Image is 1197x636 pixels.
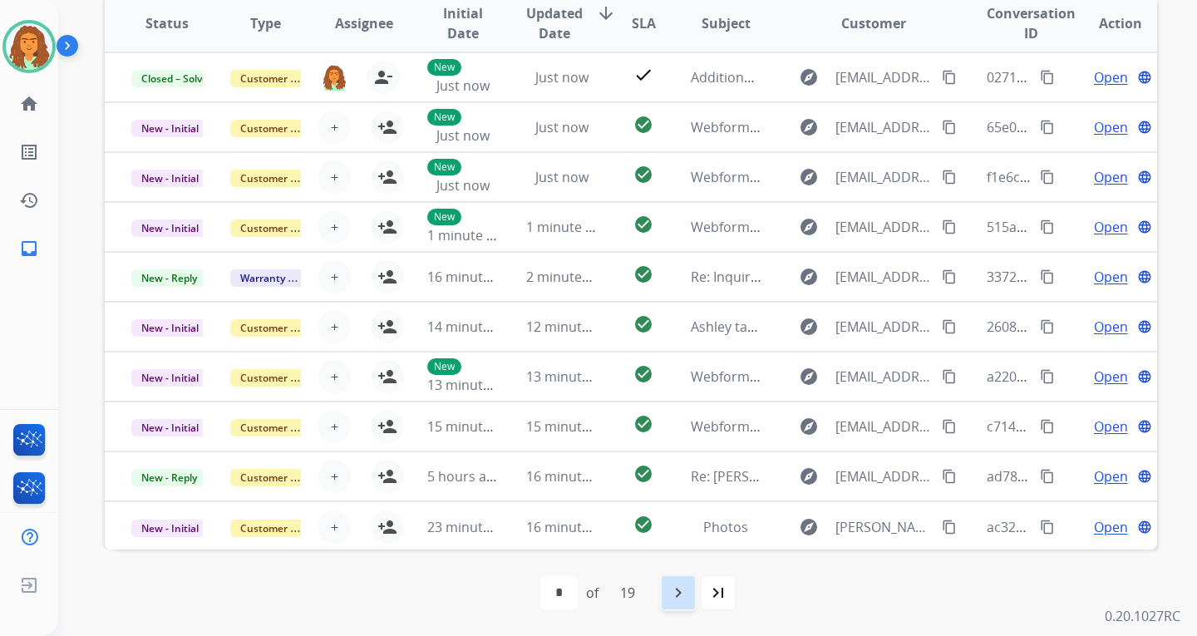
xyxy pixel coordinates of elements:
[427,467,502,486] span: 5 hours ago
[427,268,524,286] span: 16 minutes ago
[942,120,957,135] mat-icon: content_copy
[942,419,957,434] mat-icon: content_copy
[942,170,957,185] mat-icon: content_copy
[841,13,906,33] span: Customer
[427,159,461,175] p: New
[1094,417,1128,436] span: Open
[535,168,589,186] span: Just now
[1137,269,1152,284] mat-icon: language
[131,269,207,287] span: New - Reply
[633,414,653,434] mat-icon: check_circle
[377,466,397,486] mat-icon: person_add
[1094,217,1128,237] span: Open
[427,209,461,225] p: New
[691,118,1067,136] span: Webform from [EMAIL_ADDRESS][DOMAIN_NAME] on [DATE]
[691,168,1067,186] span: Webform from [EMAIL_ADDRESS][DOMAIN_NAME] on [DATE]
[1094,67,1128,87] span: Open
[633,214,653,234] mat-icon: check_circle
[835,267,932,287] span: [EMAIL_ADDRESS][DOMAIN_NAME]
[633,264,653,284] mat-icon: check_circle
[230,319,338,337] span: Customer Support
[799,517,819,537] mat-icon: explore
[19,94,39,114] mat-icon: home
[318,360,351,393] button: +
[526,467,623,486] span: 16 minutes ago
[230,520,338,537] span: Customer Support
[632,13,656,33] span: SLA
[377,517,397,537] mat-icon: person_add
[436,76,490,95] span: Just now
[1040,170,1055,185] mat-icon: content_copy
[1137,319,1152,334] mat-icon: language
[1137,369,1152,384] mat-icon: language
[942,469,957,484] mat-icon: content_copy
[331,167,338,187] span: +
[835,67,932,87] span: [EMAIL_ADDRESS][DOMAIN_NAME]
[131,70,224,87] span: Closed – Solved
[526,518,623,536] span: 16 minutes ago
[318,310,351,343] button: +
[318,210,351,244] button: +
[799,217,819,237] mat-icon: explore
[703,518,748,536] span: Photos
[131,419,209,436] span: New - Initial
[835,217,932,237] span: [EMAIL_ADDRESS][DOMAIN_NAME]
[131,469,207,486] span: New - Reply
[427,318,524,336] span: 14 minutes ago
[835,517,932,537] span: [PERSON_NAME][EMAIL_ADDRESS][DOMAIN_NAME]
[250,13,281,33] span: Type
[427,358,461,375] p: New
[331,417,338,436] span: +
[377,117,397,137] mat-icon: person_add
[377,367,397,387] mat-icon: person_add
[799,367,819,387] mat-icon: explore
[633,364,653,384] mat-icon: check_circle
[230,269,316,287] span: Warranty Ops
[318,260,351,293] button: +
[377,167,397,187] mat-icon: person_add
[633,515,653,535] mat-icon: check_circle
[942,219,957,234] mat-icon: content_copy
[427,518,524,536] span: 23 minutes ago
[1137,120,1152,135] mat-icon: language
[1040,520,1055,535] mat-icon: content_copy
[230,120,338,137] span: Customer Support
[942,319,957,334] mat-icon: content_copy
[691,417,1067,436] span: Webform from [EMAIL_ADDRESS][DOMAIN_NAME] on [DATE]
[1137,469,1152,484] mat-icon: language
[1137,419,1152,434] mat-icon: language
[799,267,819,287] mat-icon: explore
[373,67,393,87] mat-icon: person_remove
[691,68,833,86] span: Additional Information
[1094,117,1128,137] span: Open
[1040,419,1055,434] mat-icon: content_copy
[318,160,351,194] button: +
[691,318,909,336] span: Ashley table - manufacturer sticker
[6,23,52,70] img: avatar
[331,217,338,237] span: +
[835,317,932,337] span: [EMAIL_ADDRESS][DOMAIN_NAME]
[427,59,461,76] p: New
[1094,267,1128,287] span: Open
[535,118,589,136] span: Just now
[835,117,932,137] span: [EMAIL_ADDRESS][DOMAIN_NAME]
[436,126,490,145] span: Just now
[586,583,598,603] div: of
[526,3,583,43] span: Updated Date
[799,167,819,187] mat-icon: explore
[1040,319,1055,334] mat-icon: content_copy
[942,269,957,284] mat-icon: content_copy
[1094,367,1128,387] span: Open
[799,317,819,337] mat-icon: explore
[427,3,499,43] span: Initial Date
[691,367,1067,386] span: Webform from [EMAIL_ADDRESS][DOMAIN_NAME] on [DATE]
[230,419,338,436] span: Customer Support
[633,115,653,135] mat-icon: check_circle
[331,317,338,337] span: +
[607,576,648,609] div: 19
[799,417,819,436] mat-icon: explore
[835,167,932,187] span: [EMAIL_ADDRESS][DOMAIN_NAME]
[1105,606,1180,626] p: 0.20.1027RC
[335,13,393,33] span: Assignee
[131,219,209,237] span: New - Initial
